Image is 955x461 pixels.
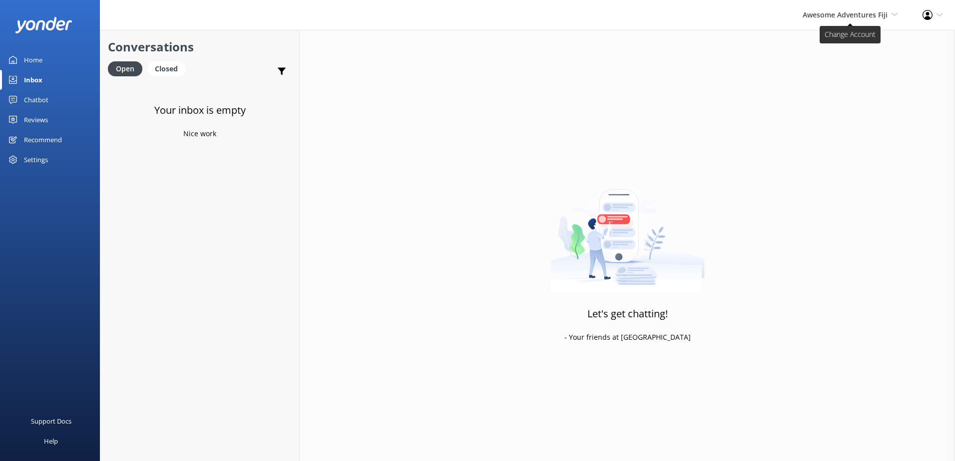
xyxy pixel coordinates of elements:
div: Help [44,431,58,451]
a: Closed [147,63,190,74]
div: Chatbot [24,90,48,110]
h2: Conversations [108,37,292,56]
img: artwork of a man stealing a conversation from at giant smartphone [550,168,705,293]
a: Open [108,63,147,74]
div: Settings [24,150,48,170]
div: Open [108,61,142,76]
div: Home [24,50,42,70]
div: Support Docs [31,411,71,431]
img: yonder-white-logo.png [15,17,72,33]
h3: Your inbox is empty [154,102,246,118]
div: Recommend [24,130,62,150]
div: Closed [147,61,185,76]
div: Reviews [24,110,48,130]
p: Nice work [183,128,216,139]
span: Awesome Adventures Fiji [803,10,888,19]
p: - Your friends at [GEOGRAPHIC_DATA] [564,332,691,343]
h3: Let's get chatting! [587,306,668,322]
div: Inbox [24,70,42,90]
